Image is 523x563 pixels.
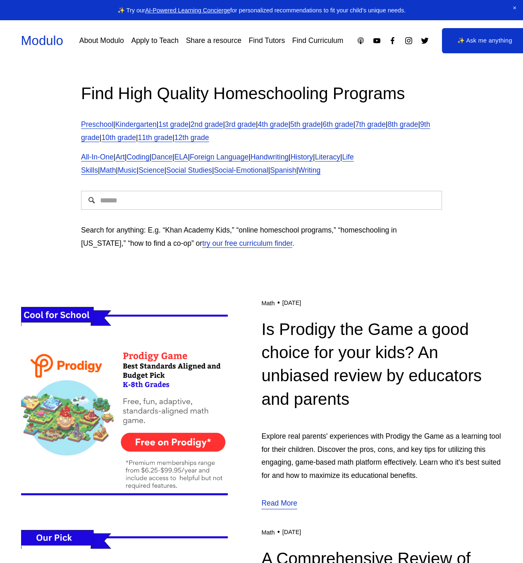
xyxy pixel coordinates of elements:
img: Is Prodigy the Game a good choice for your kids? An unbiased review by educators and parents [21,300,228,507]
a: 8th grade [388,120,418,128]
a: AI-Powered Learning Concierge [145,7,230,14]
a: Find Tutors [249,33,285,48]
a: Music [118,166,137,174]
a: Art [115,153,124,161]
a: try our free curriculum finder [202,239,292,247]
time: [DATE] [282,299,301,306]
a: Social Studies [166,166,212,174]
a: Math [261,300,275,306]
a: Read More [261,497,297,511]
a: Social-Emotional [214,166,268,174]
a: Literacy [315,153,340,161]
a: 2nd grade [191,120,223,128]
a: History [291,153,313,161]
a: Foreign Language [190,153,248,161]
a: Math [100,166,116,174]
a: 3rd grade [225,120,256,128]
a: Share a resource [186,33,241,48]
a: 5th grade [290,120,321,128]
a: Life Skills [81,153,354,174]
input: Search [81,191,442,210]
a: Coding [127,153,149,161]
a: Science [139,166,164,174]
a: 12th grade [174,133,209,142]
a: 11th grade [138,133,173,142]
p: Search for anything: E.g. “Khan Academy Kids,” “online homeschool programs,” “homeschooling in [U... [81,224,442,250]
a: Facebook [388,36,397,45]
a: Instagram [404,36,413,45]
a: 9th grade [81,120,430,142]
a: Is Prodigy the Game a good choice for your kids? An unbiased review by educators and parents [261,320,482,409]
a: Dance [151,153,172,161]
a: Kindergarten [115,120,156,128]
a: 10th grade [101,133,136,142]
a: 6th grade [323,120,353,128]
a: Preschool [81,120,113,128]
a: Twitter [420,36,429,45]
h2: Find High Quality Homeschooling Programs [81,83,442,105]
p: | | | | | | | | | | | | | | | | [81,151,442,177]
a: Spanish [270,166,296,174]
a: Handwriting [251,153,289,161]
a: Apply to Teach [131,33,178,48]
a: All-In-One [81,153,114,161]
a: 4th grade [258,120,289,128]
a: 1st grade [158,120,189,128]
a: Apple Podcasts [356,36,365,45]
a: About Modulo [79,33,124,48]
time: [DATE] [282,529,301,536]
a: ELA [174,153,188,161]
p: Explore real parents' experiences with Prodigy the Game as a learning tool for their children. Di... [261,430,502,482]
a: Modulo [21,33,63,48]
a: Find Curriculum [292,33,344,48]
a: Math [261,529,275,536]
a: 7th grade [355,120,386,128]
p: | | | | | | | | | | | | | [81,118,442,144]
a: Writing [298,166,320,174]
a: YouTube [373,36,381,45]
